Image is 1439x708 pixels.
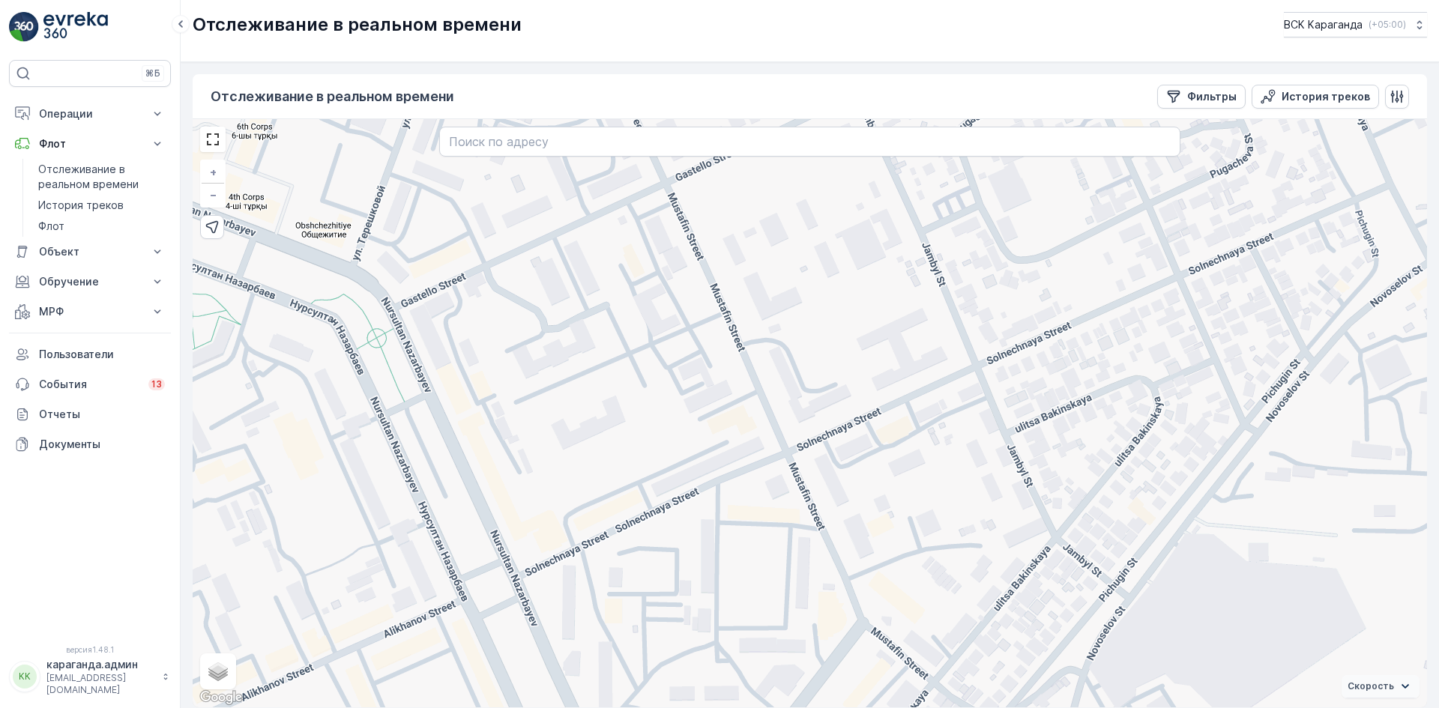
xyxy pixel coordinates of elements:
font: Отчеты [39,408,80,420]
font: История треков [1282,90,1370,103]
a: Флот [32,216,171,237]
button: Обручение [9,267,171,297]
font: Отслеживание в реальном времени [38,163,139,190]
a: Отчеты [9,399,171,429]
a: Отслеживание в реальном времени [32,159,171,195]
a: История треков [32,195,171,216]
button: Объект [9,237,171,267]
font: События [39,378,87,390]
font: 13 [151,378,162,390]
font: Отслеживание в реальном времени [211,88,454,104]
img: логотип [9,12,39,42]
img: logo_light-DOdMpM7g.png [43,12,108,42]
button: ККкараганда.админ[EMAIL_ADDRESS][DOMAIN_NAME] [9,657,171,696]
a: Увеличить масштаб [202,161,224,184]
button: Операции [9,99,171,129]
font: ( [1369,19,1372,30]
a: Слои [202,655,235,688]
a: Открыть эту область в Google Картах (открывается в новом окне) [196,688,246,707]
font: Документы [39,438,100,450]
font: [EMAIL_ADDRESS][DOMAIN_NAME] [46,672,126,695]
font: Скорость [1348,680,1394,692]
button: ВСК Караганда(+05:00) [1284,12,1427,37]
a: Уменьшить масштаб [202,184,224,206]
a: Пользователи [9,339,171,369]
font: − [210,188,217,201]
button: МРФ [9,297,171,327]
input: Поиск по адресу [439,127,1180,157]
font: +05:00 [1372,19,1403,30]
font: Отслеживание в реальном времени [193,13,522,35]
img: Google [196,688,246,707]
font: Пользователи [39,348,114,360]
font: МРФ [39,305,64,318]
font: Обручение [39,275,99,288]
font: Фильтры [1187,90,1237,103]
font: ⌘Б [145,67,160,79]
font: + [210,166,217,178]
font: ) [1403,19,1406,30]
font: версия [66,645,92,654]
font: КК [19,671,31,682]
a: Просмотреть в полноэкранном режиме [202,128,224,151]
summary: Скорость [1342,675,1420,698]
a: События13 [9,369,171,399]
button: Фильтры [1157,85,1246,109]
font: Флот [39,137,66,150]
font: ВСК Караганда [1284,18,1363,31]
font: Операции [39,107,93,120]
font: История треков [38,199,124,211]
font: 1.48.1 [92,645,114,654]
a: Документы [9,429,171,459]
font: караганда.админ [46,658,138,671]
font: Объект [39,245,79,258]
font: Флот [38,220,64,232]
button: История треков [1252,85,1379,109]
button: Флот [9,129,171,159]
